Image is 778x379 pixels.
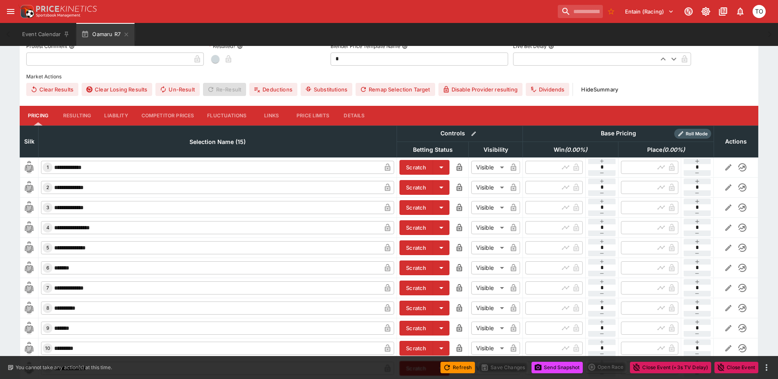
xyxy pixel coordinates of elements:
[440,362,475,373] button: Refresh
[576,83,623,96] button: HideSummary
[43,345,52,351] span: 10
[399,240,433,255] button: Scratch
[301,83,352,96] button: Substitutions
[586,361,627,373] div: split button
[471,322,507,335] div: Visible
[438,83,522,96] button: Disable Provider resulting
[36,14,80,17] img: Sportsbook Management
[714,362,758,373] button: Close Event
[23,161,36,174] img: runner 1
[76,23,135,46] button: Oamaru R7
[733,4,748,19] button: Notifications
[253,106,290,126] button: Links
[45,325,51,331] span: 9
[45,164,50,170] span: 1
[681,4,696,19] button: Connected to PK
[18,3,34,20] img: PriceKinetics Logo
[356,83,435,96] button: Remap Selection Target
[638,145,694,155] span: Place(0.00%)
[20,106,57,126] button: Pricing
[135,106,201,126] button: Competitor Prices
[23,301,36,315] img: runner 8
[471,201,507,214] div: Visible
[249,83,297,96] button: Deductions
[545,145,596,155] span: Win(0.00%)
[23,181,36,194] img: runner 2
[69,43,75,49] button: Protest Comment
[331,43,400,50] p: Blender Price Template Name
[475,145,517,155] span: Visibility
[471,221,507,234] div: Visible
[399,180,433,195] button: Scratch
[471,281,507,295] div: Visible
[548,43,554,49] button: Live Bet Delay
[404,145,462,155] span: Betting Status
[23,322,36,335] img: runner 9
[471,261,507,274] div: Visible
[20,126,39,157] th: Silk
[290,106,336,126] button: Price Limits
[674,129,711,139] div: Show/hide Price Roll mode configuration.
[23,201,36,214] img: runner 3
[399,341,433,356] button: Scratch
[3,4,18,19] button: open drawer
[57,106,98,126] button: Resulting
[399,321,433,336] button: Scratch
[750,2,768,21] button: Thomas OConnor
[399,200,433,215] button: Scratch
[26,71,752,83] label: Market Actions
[45,245,51,251] span: 5
[45,205,51,210] span: 3
[26,43,67,50] p: Protest Comment
[399,301,433,315] button: Scratch
[630,362,711,373] button: Close Event (+3s TV Delay)
[471,301,507,315] div: Visible
[605,5,618,18] button: No Bookmarks
[45,185,51,190] span: 2
[682,130,711,137] span: Roll Mode
[662,145,685,155] em: ( 0.00 %)
[23,261,36,274] img: runner 6
[471,241,507,254] div: Visible
[209,43,235,50] p: Resulted?
[16,364,112,371] p: You cannot take any action(s) at this time.
[23,281,36,295] img: runner 7
[399,160,433,175] button: Scratch
[620,5,679,18] button: Select Tenant
[468,128,479,139] button: Bulk edit
[513,43,547,50] p: Live Bet Delay
[471,342,507,355] div: Visible
[23,221,36,234] img: runner 4
[762,363,771,372] button: more
[336,106,373,126] button: Details
[399,220,433,235] button: Scratch
[558,5,603,18] input: search
[45,285,50,291] span: 7
[753,5,766,18] div: Thomas OConnor
[402,43,408,49] button: Blender Price Template Name
[471,161,507,174] div: Visible
[399,260,433,275] button: Scratch
[714,126,758,157] th: Actions
[98,106,135,126] button: Liability
[716,4,730,19] button: Documentation
[201,106,253,126] button: Fluctuations
[36,6,97,12] img: PriceKinetics
[23,342,36,355] img: runner 10
[26,83,78,96] button: Clear Results
[23,241,36,254] img: runner 5
[598,128,639,139] div: Base Pricing
[180,137,255,147] span: Selection Name (15)
[45,225,51,231] span: 4
[155,83,199,96] button: Un-Result
[532,362,583,373] button: Send Snapshot
[565,145,587,155] em: ( 0.00 %)
[237,43,243,49] button: Resulted?
[471,181,507,194] div: Visible
[45,265,51,271] span: 6
[397,126,523,142] th: Controls
[698,4,713,19] button: Toggle light/dark mode
[82,83,152,96] button: Clear Losing Results
[399,281,433,295] button: Scratch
